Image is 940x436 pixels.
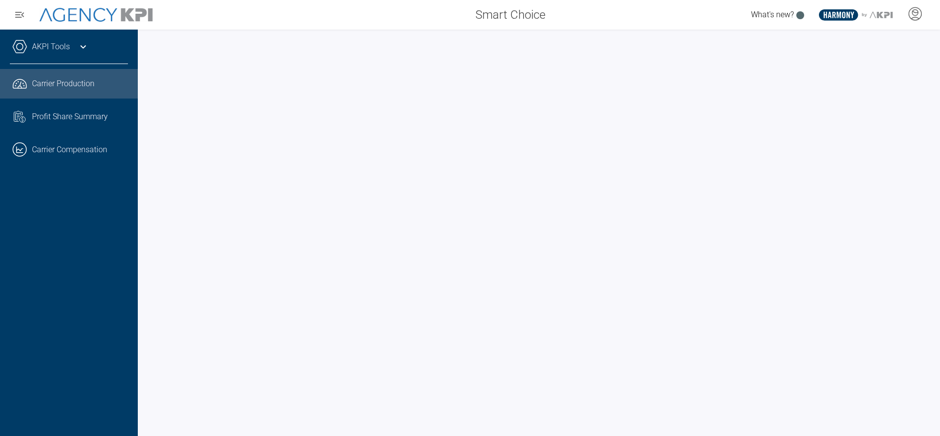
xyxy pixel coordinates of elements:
span: What's new? [751,10,794,19]
a: AKPI Tools [32,41,70,53]
img: AgencyKPI [39,8,153,22]
span: Carrier Production [32,78,94,90]
span: Profit Share Summary [32,111,108,123]
span: Smart Choice [475,6,545,24]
